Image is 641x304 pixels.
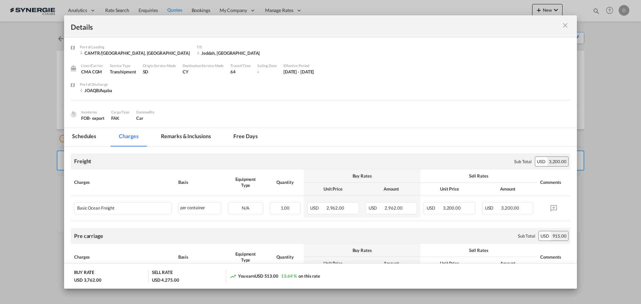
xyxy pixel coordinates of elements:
[537,170,570,196] th: Comments
[136,109,155,115] div: Commodity
[110,63,136,69] div: Service Type
[178,254,222,260] div: Basis
[369,205,384,211] span: USD
[143,69,176,75] div: SD
[270,179,300,185] div: Quantity
[183,69,224,75] div: CY
[228,176,263,188] div: Equipment Type
[281,205,290,211] span: 1.00
[111,109,130,115] div: Cargo Type
[514,159,531,165] div: Sub Total
[281,273,297,279] span: 13.64 %
[152,269,173,277] div: SELL RATE
[64,128,104,146] md-tab-item: Schedules
[561,21,569,29] md-icon: icon-close m-3 fg-AAA8AD cursor
[225,128,265,146] md-tab-item: Free days
[427,205,442,211] span: USD
[143,63,176,69] div: Origin Service Mode
[74,254,172,260] div: Charges
[178,179,222,185] div: Basis
[539,231,551,241] div: USD
[479,257,537,270] th: Amount
[153,128,219,146] md-tab-item: Remarks & Inclusions
[228,251,263,263] div: Equipment Type
[257,63,277,69] div: Sailing Date
[111,128,146,146] md-tab-item: Charges
[537,244,570,270] th: Comments
[304,257,362,270] th: Unit Price
[81,109,104,115] div: Incoterms
[152,277,179,283] div: USD 4,275.00
[80,81,133,87] div: Port of Discharge
[535,157,547,166] div: USD
[270,254,300,260] div: Quantity
[283,69,314,75] div: 25 Sep 2025 - 30 Sep 2025
[518,233,535,239] div: Sub Total
[230,63,251,69] div: Transit Time
[80,44,190,50] div: Port of Loading
[255,273,278,279] span: USD 513.00
[310,205,326,211] span: USD
[81,115,104,121] div: FOB
[362,257,421,270] th: Amount
[197,44,260,50] div: T/S
[80,87,133,93] div: JOAQB/Aqaba
[81,63,103,69] div: Liner/Carrier
[77,203,146,211] div: Basic Ocean Freight
[242,205,249,211] span: N/A
[307,173,417,179] div: Buy Rates
[304,183,362,196] th: Unit Price
[362,183,421,196] th: Amount
[547,157,568,166] div: 3,200.00
[74,277,101,283] div: USD 3,762.00
[111,115,130,121] div: FAK
[230,69,251,75] div: 64
[110,69,136,74] span: Transhipment
[485,205,500,211] span: USD
[89,115,104,121] div: - export
[74,269,94,277] div: BUY RATE
[71,22,520,30] div: Details
[178,202,222,214] div: per container
[136,115,143,121] span: Car
[424,247,533,253] div: Sell Rates
[327,205,344,211] span: 2,962.00
[424,173,533,179] div: Sell Rates
[230,273,320,280] div: You earn on this rate
[479,183,537,196] th: Amount
[70,110,77,118] img: cargo.png
[257,69,277,75] div: -
[64,128,272,146] md-pagination-wrapper: Use the left and right arrow keys to navigate between tabs
[197,50,260,56] div: Jeddah, SA
[443,205,461,211] span: 3,200.00
[80,50,190,56] div: CAMTR/Montreal, QC
[420,257,479,270] th: Unit Price
[283,63,314,69] div: Effective Period
[64,15,577,289] md-dialog: Port of Loading ...
[385,205,402,211] span: 2,962.00
[420,183,479,196] th: Unit Price
[551,231,568,241] div: 915.00
[307,247,417,253] div: Buy Rates
[74,158,91,165] div: Freight
[81,69,103,75] div: CMA CGM
[183,63,224,69] div: Destination Service Mode
[74,232,103,240] div: Pre carriage
[74,179,172,185] div: Charges
[501,205,519,211] span: 3,200.00
[230,273,236,280] md-icon: icon-trending-up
